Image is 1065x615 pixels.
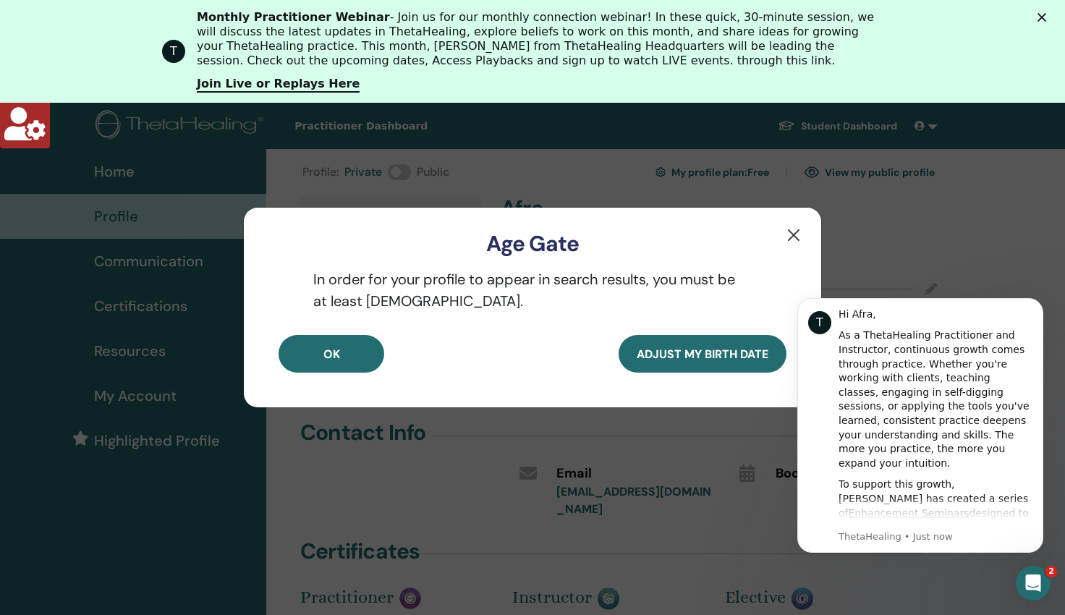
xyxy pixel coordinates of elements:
div: Profile image for ThetaHealing [162,40,185,63]
b: Monthly Practitioner Webinar [197,10,390,24]
div: To support this growth, [PERSON_NAME] has created a series of designed to help you refine your kn... [63,201,257,357]
span: 2 [1045,566,1057,577]
iframe: Intercom notifications message [776,276,1065,576]
iframe: Intercom live chat [1016,566,1051,601]
a: Enhancement Seminars [73,231,194,242]
div: Close [1038,13,1052,22]
p: In order for your profile to appear in search results, you must be at least [DEMOGRAPHIC_DATA]. [279,268,786,312]
a: Join Live or Replays Here [197,77,360,93]
button: OK [279,335,384,373]
h3: Age Gate [267,231,798,257]
p: Message from ThetaHealing, sent Just now [63,254,257,267]
span: Adjust my Birth Date [637,347,768,362]
span: OK [323,347,340,362]
div: - Join us for our monthly connection webinar! In these quick, 30-minute session, we will discuss ... [197,10,880,68]
button: Adjust my Birth Date [619,335,786,373]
